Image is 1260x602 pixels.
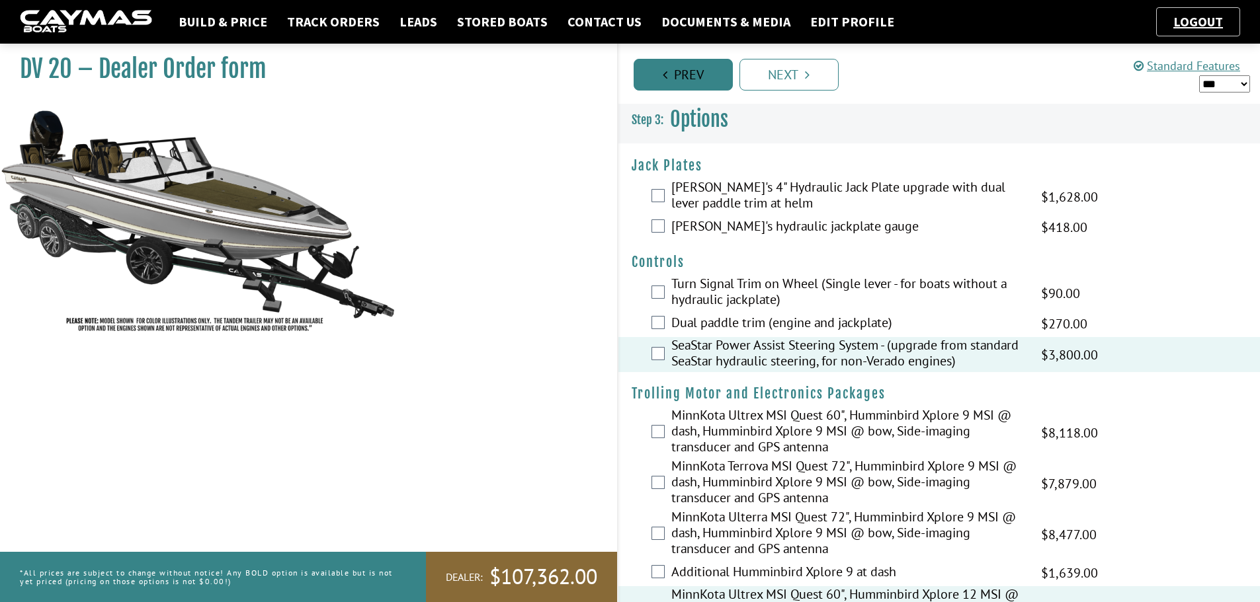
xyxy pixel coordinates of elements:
[1167,13,1230,30] a: Logout
[172,13,274,30] a: Build & Price
[632,385,1247,402] h4: Trolling Motor and Electronics Packages
[655,13,797,30] a: Documents & Media
[671,458,1025,509] label: MinnKota Terrova MSI Quest 72", Humminbird Xplore 9 MSI @ dash, Humminbird Xplore 9 MSI @ bow, Si...
[280,13,386,30] a: Track Orders
[1041,314,1087,334] span: $270.00
[739,59,839,91] a: Next
[1041,423,1098,443] span: $8,118.00
[632,157,1247,174] h4: Jack Plates
[1134,58,1240,73] a: Standard Features
[671,179,1025,214] label: [PERSON_NAME]'s 4" Hydraulic Jack Plate upgrade with dual lever paddle trim at helm
[20,10,152,34] img: caymas-dealer-connect-2ed40d3bc7270c1d8d7ffb4b79bf05adc795679939227970def78ec6f6c03838.gif
[1041,187,1098,207] span: $1,628.00
[671,509,1025,560] label: MinnKota Ulterra MSI Quest 72", Humminbird Xplore 9 MSI @ dash, Humminbird Xplore 9 MSI @ bow, Si...
[671,564,1025,583] label: Additional Humminbird Xplore 9 at dash
[804,13,901,30] a: Edit Profile
[1041,345,1098,365] span: $3,800.00
[1041,217,1087,237] span: $418.00
[671,315,1025,334] label: Dual paddle trim (engine and jackplate)
[20,562,396,592] p: *All prices are subject to change without notice! Any BOLD option is available but is not yet pri...
[671,407,1025,458] label: MinnKota Ultrex MSI Quest 60", Humminbird Xplore 9 MSI @ dash, Humminbird Xplore 9 MSI @ bow, Sid...
[671,218,1025,237] label: [PERSON_NAME]'s hydraulic jackplate gauge
[1041,525,1097,545] span: $8,477.00
[671,276,1025,311] label: Turn Signal Trim on Wheel (Single lever - for boats without a hydraulic jackplate)
[1041,474,1097,494] span: $7,879.00
[450,13,554,30] a: Stored Boats
[20,54,584,84] h1: DV 20 – Dealer Order form
[393,13,444,30] a: Leads
[561,13,648,30] a: Contact Us
[446,570,483,584] span: Dealer:
[671,337,1025,372] label: SeaStar Power Assist Steering System - (upgrade from standard SeaStar hydraulic steering, for non...
[1041,563,1098,583] span: $1,639.00
[632,254,1247,270] h4: Controls
[426,552,617,602] a: Dealer:$107,362.00
[1041,283,1080,303] span: $90.00
[489,563,597,591] span: $107,362.00
[634,59,733,91] a: Prev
